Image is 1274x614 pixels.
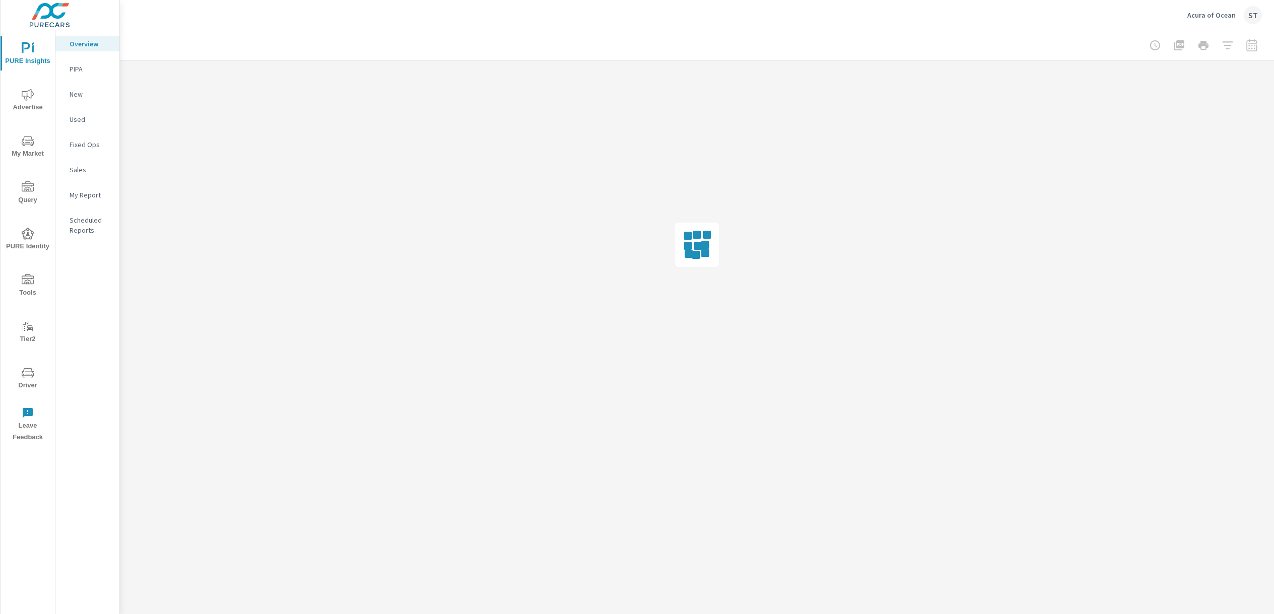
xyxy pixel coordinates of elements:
span: Driver [4,367,52,391]
span: Tools [4,274,52,299]
p: New [70,89,111,99]
p: My Report [70,190,111,200]
div: Scheduled Reports [55,213,119,238]
span: Query [4,181,52,206]
div: New [55,87,119,102]
div: Overview [55,36,119,51]
div: PIPA [55,61,119,77]
span: PURE Identity [4,228,52,252]
div: Sales [55,162,119,177]
div: My Report [55,187,119,202]
div: nav menu [1,30,55,447]
span: Advertise [4,89,52,113]
p: Scheduled Reports [70,215,111,235]
div: Fixed Ops [55,137,119,152]
p: Sales [70,165,111,175]
span: Tier2 [4,320,52,345]
p: Acura of Ocean [1187,11,1236,20]
span: Leave Feedback [4,407,52,443]
p: Overview [70,39,111,49]
span: PURE Insights [4,42,52,67]
p: PIPA [70,64,111,74]
p: Fixed Ops [70,140,111,150]
span: My Market [4,135,52,160]
p: Used [70,114,111,124]
div: ST [1244,6,1262,24]
div: Used [55,112,119,127]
